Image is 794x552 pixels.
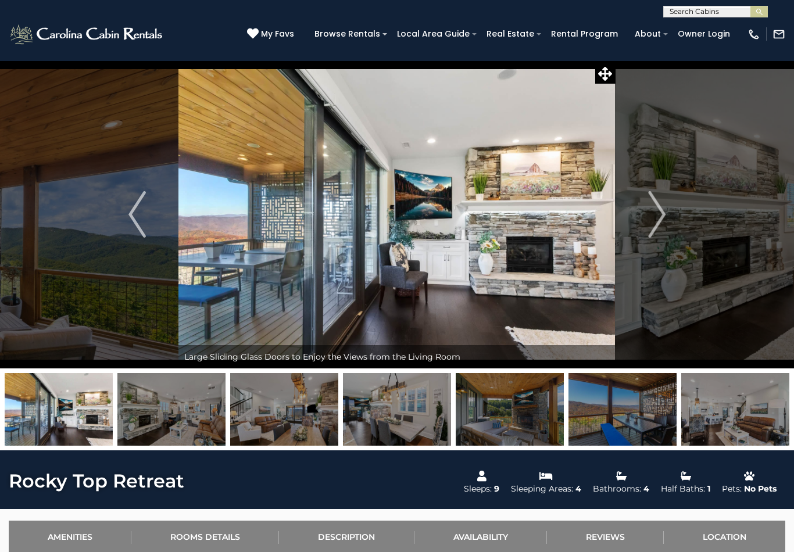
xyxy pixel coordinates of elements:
[117,373,226,446] img: 165420060
[178,345,615,368] div: Large Sliding Glass Doors to Enjoy the Views from the Living Room
[5,373,113,446] img: 165422485
[629,25,667,43] a: About
[616,60,698,368] button: Next
[247,28,297,41] a: My Favs
[545,25,624,43] a: Rental Program
[230,373,338,446] img: 165422456
[681,373,789,446] img: 165420769
[128,191,146,238] img: arrow
[672,25,736,43] a: Owner Login
[568,373,677,446] img: 165420820
[343,373,451,446] img: 165422492
[391,25,475,43] a: Local Area Guide
[9,23,166,46] img: White-1-2.png
[481,25,540,43] a: Real Estate
[96,60,178,368] button: Previous
[772,28,785,41] img: mail-regular-white.png
[309,25,386,43] a: Browse Rentals
[747,28,760,41] img: phone-regular-white.png
[261,28,294,40] span: My Favs
[456,373,564,446] img: 165212963
[648,191,666,238] img: arrow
